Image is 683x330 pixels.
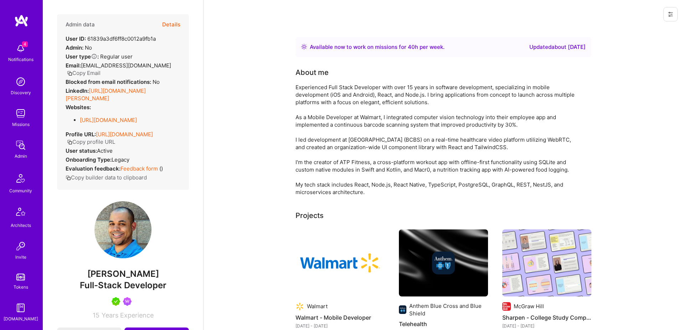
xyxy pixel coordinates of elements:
[14,106,28,121] img: teamwork
[66,174,147,181] button: Copy builder data to clipboard
[529,43,586,51] div: Updated about [DATE]
[502,302,511,311] img: Company logo
[12,121,30,128] div: Missions
[14,41,28,56] img: bell
[296,67,329,78] div: About me
[4,315,38,323] div: [DOMAIN_NAME]
[409,302,488,317] div: Anthem Blue Cross and Blue Shield
[94,201,152,258] img: User Avatar
[12,170,29,187] img: Community
[408,44,415,50] span: 40
[14,239,28,253] img: Invite
[14,283,28,291] div: Tokens
[502,322,591,330] div: [DATE] - [DATE]
[66,104,91,111] strong: Websites:
[66,175,71,181] i: icon Copy
[66,21,95,28] h4: Admin data
[66,35,86,42] strong: User ID:
[66,44,92,51] div: No
[67,138,115,146] button: Copy profile URL
[15,152,27,160] div: Admin
[96,131,153,138] a: [URL][DOMAIN_NAME]
[66,35,156,42] div: 61839a3df6ff8c0012a9fb1a
[296,229,385,296] img: Walmart - Mobile Developer
[14,75,28,89] img: discovery
[502,229,591,296] img: Sharpen - College Study Companion Application
[399,319,488,329] h4: Telehealth
[112,156,129,163] span: legacy
[162,14,180,35] button: Details
[80,117,137,123] a: [URL][DOMAIN_NAME]
[432,252,455,274] img: Company logo
[67,71,72,76] i: icon Copy
[8,56,34,63] div: Notifications
[310,43,445,51] div: Available now to work on missions for h per week .
[301,44,307,50] img: Availability
[80,280,166,290] span: Full-Stack Developer
[66,62,81,69] strong: Email:
[307,303,328,310] div: Walmart
[296,83,581,196] div: Experienced Full Stack Developer with over 15 years in software development, specializing in mobi...
[67,69,101,77] button: Copy Email
[296,302,304,311] img: Company logo
[123,297,132,306] img: Been on Mission
[12,204,29,222] img: Architects
[66,147,97,154] strong: User status:
[66,165,163,172] div: ( )
[66,44,83,51] strong: Admin:
[97,147,113,154] span: Active
[120,165,158,172] a: Feedback form
[399,229,488,296] img: cover
[9,187,32,194] div: Community
[296,210,324,221] div: Projects
[66,53,99,60] strong: User type :
[399,305,406,314] img: Company logo
[93,311,99,319] span: 15
[91,53,97,60] i: Help
[16,274,25,280] img: tokens
[296,322,385,330] div: [DATE] - [DATE]
[11,89,31,96] div: Discovery
[66,87,146,102] a: [URL][DOMAIN_NAME][PERSON_NAME]
[22,41,28,47] span: 4
[14,138,28,152] img: admin teamwork
[112,297,120,306] img: A.Teamer in Residence
[296,313,385,322] h4: Walmart - Mobile Developer
[66,131,96,138] strong: Profile URL:
[66,156,112,163] strong: Onboarding Type:
[57,269,189,279] span: [PERSON_NAME]
[102,311,154,319] span: Years Experience
[66,87,89,94] strong: LinkedIn:
[67,139,72,145] i: icon Copy
[14,301,28,315] img: guide book
[502,313,591,322] h4: Sharpen - College Study Companion Application
[15,253,26,261] div: Invite
[66,53,133,60] div: Regular user
[11,222,31,229] div: Architects
[514,303,544,310] div: McGraw Hill
[66,78,153,85] strong: Blocked from email notifications:
[66,78,160,86] div: No
[66,165,120,172] strong: Evaluation feedback:
[81,62,171,69] span: [EMAIL_ADDRESS][DOMAIN_NAME]
[14,14,29,27] img: logo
